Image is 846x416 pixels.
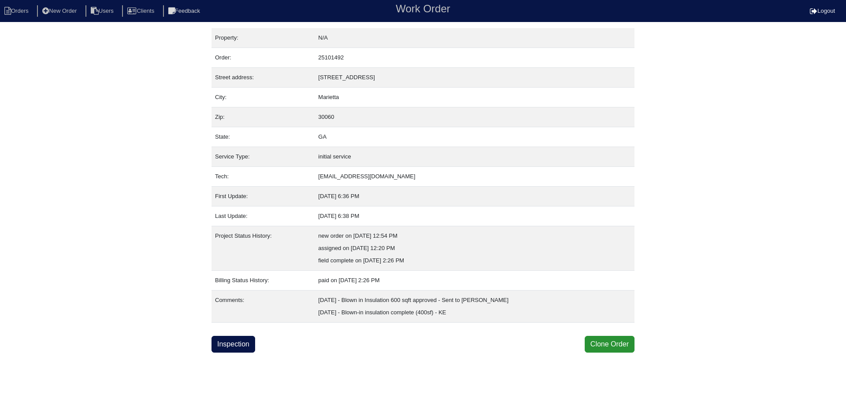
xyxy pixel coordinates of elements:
td: 25101492 [315,48,634,68]
li: Clients [122,5,161,17]
td: Billing Status History: [211,271,315,291]
td: Marietta [315,88,634,107]
a: Users [85,7,121,14]
a: Clients [122,7,161,14]
li: New Order [37,5,84,17]
td: Order: [211,48,315,68]
td: N/A [315,28,634,48]
a: Logout [810,7,835,14]
div: assigned on [DATE] 12:20 PM [318,242,631,254]
div: new order on [DATE] 12:54 PM [318,230,631,242]
button: Clone Order [585,336,634,353]
td: Service Type: [211,147,315,167]
td: First Update: [211,187,315,206]
a: New Order [37,7,84,14]
td: Project Status History: [211,226,315,271]
td: [DATE] - Blown in Insulation 600 sqft approved - Sent to [PERSON_NAME] [DATE] - Blown-in insulati... [315,291,634,323]
td: State: [211,127,315,147]
td: Street address: [211,68,315,88]
td: [DATE] 6:36 PM [315,187,634,206]
td: [STREET_ADDRESS] [315,68,634,88]
td: GA [315,127,634,147]
td: Zip: [211,107,315,127]
td: Last Update: [211,206,315,226]
td: Comments: [211,291,315,323]
td: Tech: [211,167,315,187]
li: Feedback [163,5,207,17]
td: 30060 [315,107,634,127]
td: City: [211,88,315,107]
td: [DATE] 6:38 PM [315,206,634,226]
a: Inspection [211,336,255,353]
td: initial service [315,147,634,167]
td: [EMAIL_ADDRESS][DOMAIN_NAME] [315,167,634,187]
div: field complete on [DATE] 2:26 PM [318,254,631,267]
li: Users [85,5,121,17]
div: paid on [DATE] 2:26 PM [318,274,631,287]
td: Property: [211,28,315,48]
